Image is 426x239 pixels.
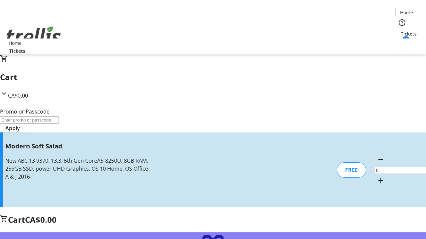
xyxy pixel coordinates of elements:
button: Decrement by one [374,153,387,166]
span: CA$0.00 [25,214,57,225]
button: Help [395,16,409,29]
div: New ABC 13 9370, 13.3, 5th Gen CoreA5-8250U, 8GB RAM, 256GB SSD, power UHD Graphics, OS 10 Home, ... [5,157,151,181]
span: Home [9,40,22,46]
a: Home [396,9,417,16]
a: Tickets [395,30,422,37]
a: Home [4,40,26,46]
img: Orient E2E Organization TOeWkHgaxS's Logo [4,19,63,52]
span: Tickets [9,47,25,54]
span: Home [400,9,413,16]
h3: Modern Soft Salad [5,141,151,151]
button: Cart [395,37,409,50]
a: Tickets [4,47,31,54]
div: FREE [337,162,366,178]
button: Increment by one [374,174,387,187]
span: CA$0.00 [8,92,28,99]
span: Apply [5,124,20,132]
span: Tickets [401,30,417,37]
